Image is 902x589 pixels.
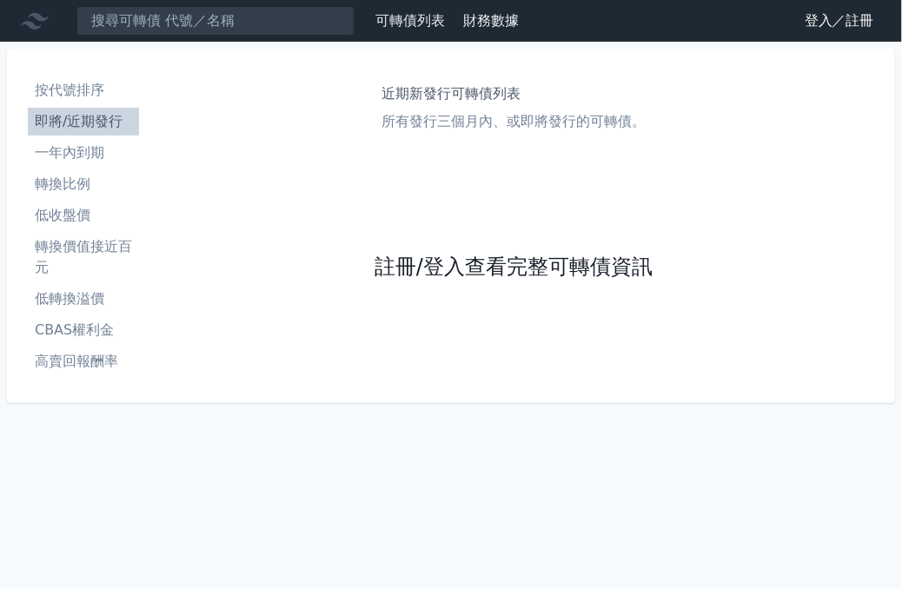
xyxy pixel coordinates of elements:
[28,80,139,101] li: 按代號排序
[28,236,139,278] li: 轉換價值接近百元
[28,76,139,104] a: 按代號排序
[28,320,139,341] li: CBAS權利金
[28,347,139,375] a: 高賣回報酬率
[28,108,139,136] a: 即將/近期發行
[375,12,445,29] a: 可轉債列表
[791,7,888,35] a: 登入／註冊
[28,139,139,167] a: 一年內到期
[28,288,139,309] li: 低轉換溢價
[28,285,139,313] a: 低轉換溢價
[28,351,139,372] li: 高賣回報酬率
[28,316,139,344] a: CBAS權利金
[381,111,646,132] p: 所有發行三個月內、或即將發行的可轉債。
[28,202,139,229] a: 低收盤價
[28,142,139,163] li: 一年內到期
[28,111,139,132] li: 即將/近期發行
[76,6,355,36] input: 搜尋可轉債 代號／名稱
[381,83,646,104] h1: 近期新發行可轉債列表
[28,233,139,281] a: 轉換價值接近百元
[28,174,139,195] li: 轉換比例
[28,170,139,198] a: 轉換比例
[28,205,139,226] li: 低收盤價
[375,254,653,281] a: 註冊/登入查看完整可轉債資訊
[463,12,519,29] a: 財務數據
